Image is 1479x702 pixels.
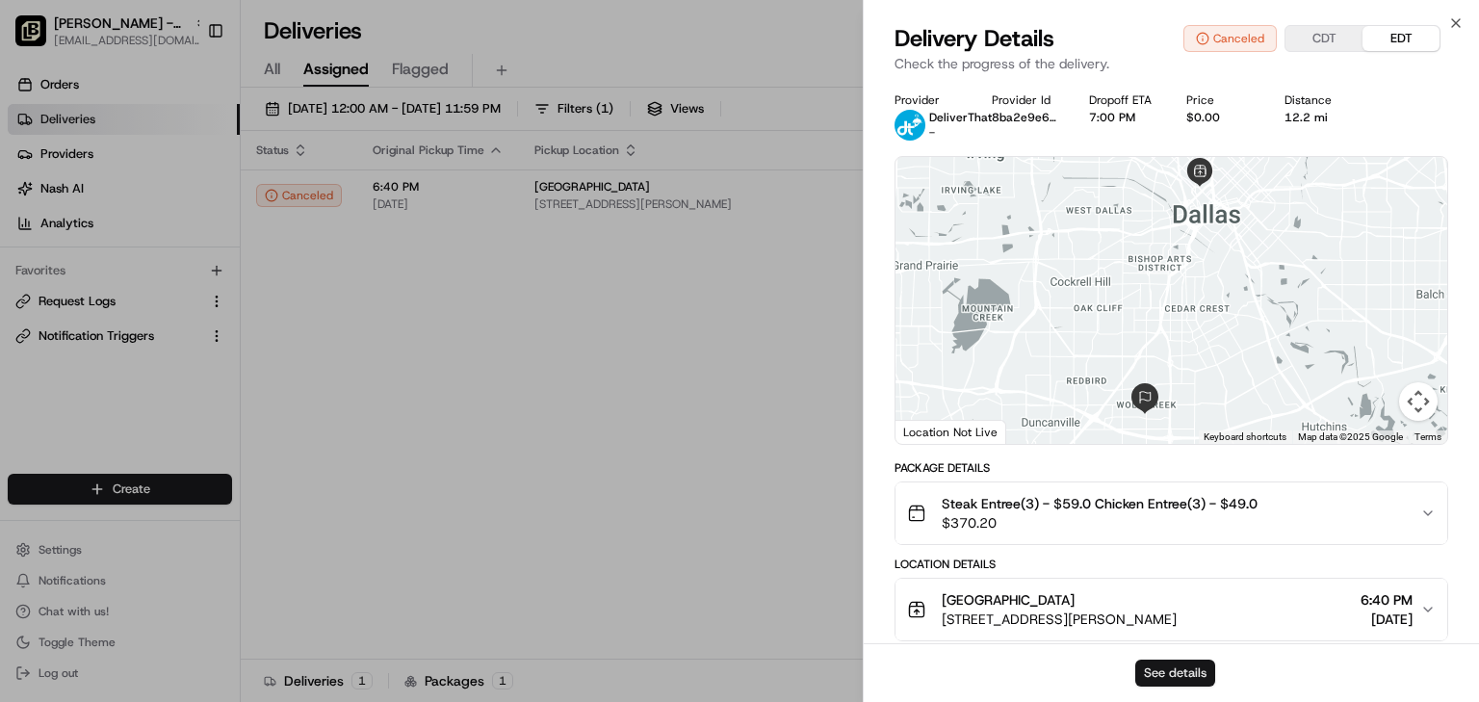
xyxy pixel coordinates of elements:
img: Nash [19,18,58,57]
img: Brittany Newman [19,279,50,310]
button: Map camera controls [1399,382,1438,421]
span: - [929,125,935,141]
img: 1736555255976-a54dd68f-1ca7-489b-9aae-adbdc363a1c4 [39,351,54,366]
button: See all [298,246,350,269]
button: [GEOGRAPHIC_DATA][STREET_ADDRESS][PERSON_NAME]6:40 PM[DATE] [895,579,1447,640]
span: Pylon [192,477,233,491]
div: Location Details [895,557,1448,572]
button: 8ba2e9e6-f675-4eaf-a2fd-5a2ee074ccad [992,110,1058,125]
div: Provider [895,92,961,108]
span: Steak Entree(3) - $59.0 Chicken Entree(3) - $49.0 [942,494,1258,513]
div: Start new chat [87,183,316,202]
div: 7:00 PM [1089,110,1155,125]
button: Start new chat [327,189,350,212]
span: [PERSON_NAME] [60,298,156,313]
img: 1736555255976-a54dd68f-1ca7-489b-9aae-adbdc363a1c4 [39,299,54,314]
span: $370.20 [942,513,1258,533]
span: • [160,350,167,365]
div: 📗 [19,431,35,447]
span: API Documentation [182,429,309,449]
button: See details [1135,660,1215,687]
img: 1736555255976-a54dd68f-1ca7-489b-9aae-adbdc363a1c4 [19,183,54,218]
span: Map data ©2025 Google [1298,431,1403,442]
div: $0.00 [1186,110,1253,125]
span: • [160,298,167,313]
span: Knowledge Base [39,429,147,449]
button: EDT [1362,26,1440,51]
div: Dropoff ETA [1089,92,1155,108]
span: [STREET_ADDRESS][PERSON_NAME] [942,610,1177,629]
div: 12.2 mi [1284,110,1351,125]
div: Provider Id [992,92,1058,108]
div: Price [1186,92,1253,108]
span: [DATE] [170,350,210,365]
div: Distance [1284,92,1351,108]
input: Clear [50,123,318,143]
span: 6:40 PM [1361,590,1413,610]
a: Open this area in Google Maps (opens a new window) [900,419,964,444]
span: DeliverThat [929,110,992,125]
div: Location Not Live [895,420,1006,444]
img: Masood Aslam [19,331,50,362]
p: Check the progress of the delivery. [895,54,1448,73]
button: Keyboard shortcuts [1204,430,1286,444]
div: 💻 [163,431,178,447]
div: We're available if you need us! [87,202,265,218]
div: Package Details [895,460,1448,476]
button: Canceled [1183,25,1277,52]
span: [PERSON_NAME] [60,350,156,365]
button: CDT [1285,26,1362,51]
button: Steak Entree(3) - $59.0 Chicken Entree(3) - $49.0$370.20 [895,482,1447,544]
p: Welcome 👋 [19,76,350,107]
span: Delivery Details [895,23,1054,54]
a: 💻API Documentation [155,422,317,456]
img: Google [900,419,964,444]
span: [DATE] [1361,610,1413,629]
a: Powered byPylon [136,476,233,491]
a: 📗Knowledge Base [12,422,155,456]
a: Terms [1414,431,1441,442]
img: profile_deliverthat_partner.png [895,110,925,141]
span: [DATE] [170,298,210,313]
img: 4920774857489_3d7f54699973ba98c624_72.jpg [40,183,75,218]
span: [GEOGRAPHIC_DATA] [942,590,1075,610]
div: Past conversations [19,249,123,265]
